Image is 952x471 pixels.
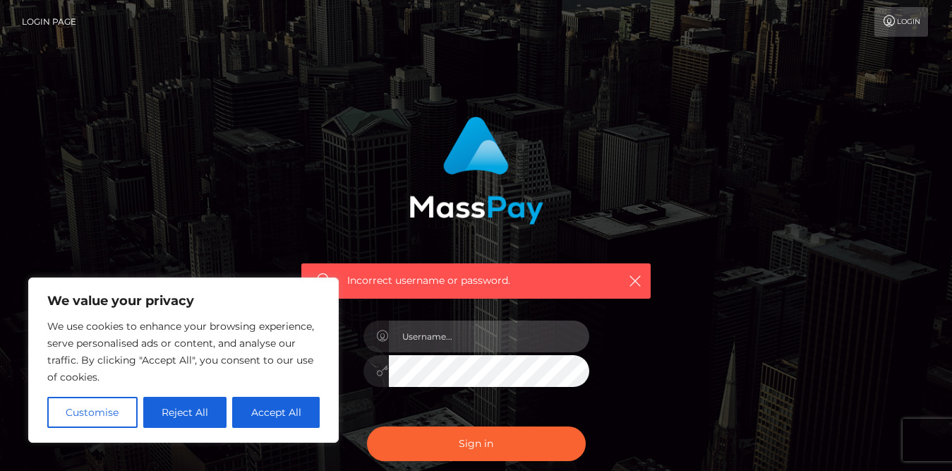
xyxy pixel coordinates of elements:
[143,397,227,428] button: Reject All
[47,318,320,386] p: We use cookies to enhance your browsing experience, serve personalised ads or content, and analys...
[389,321,589,352] input: Username...
[367,427,586,461] button: Sign in
[409,117,543,225] img: MassPay Login
[28,278,339,443] div: We value your privacy
[347,273,605,288] span: Incorrect username or password.
[22,7,76,37] a: Login Page
[47,292,320,309] p: We value your privacy
[874,7,928,37] a: Login
[232,397,320,428] button: Accept All
[47,397,138,428] button: Customise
